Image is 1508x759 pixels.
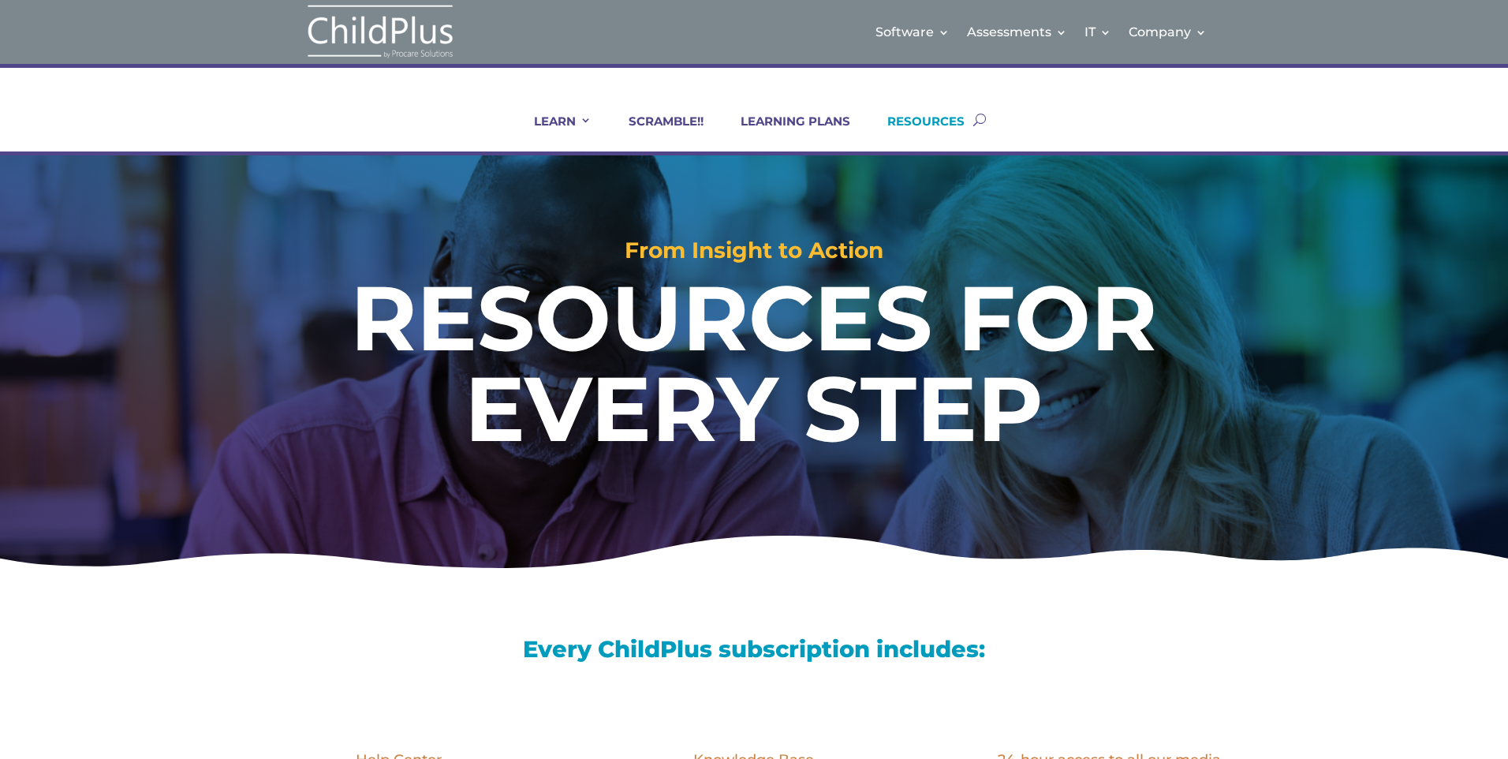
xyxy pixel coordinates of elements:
[609,114,704,151] a: SCRAMBLE!!
[249,637,1259,668] h3: Every ChildPlus subscription includes:
[211,273,1297,462] h1: RESOURCES FOR EVERY STEP
[721,114,850,151] a: LEARNING PLANS
[76,239,1433,269] h2: From Insight to Action
[514,114,592,151] a: LEARN
[868,114,965,151] a: RESOURCES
